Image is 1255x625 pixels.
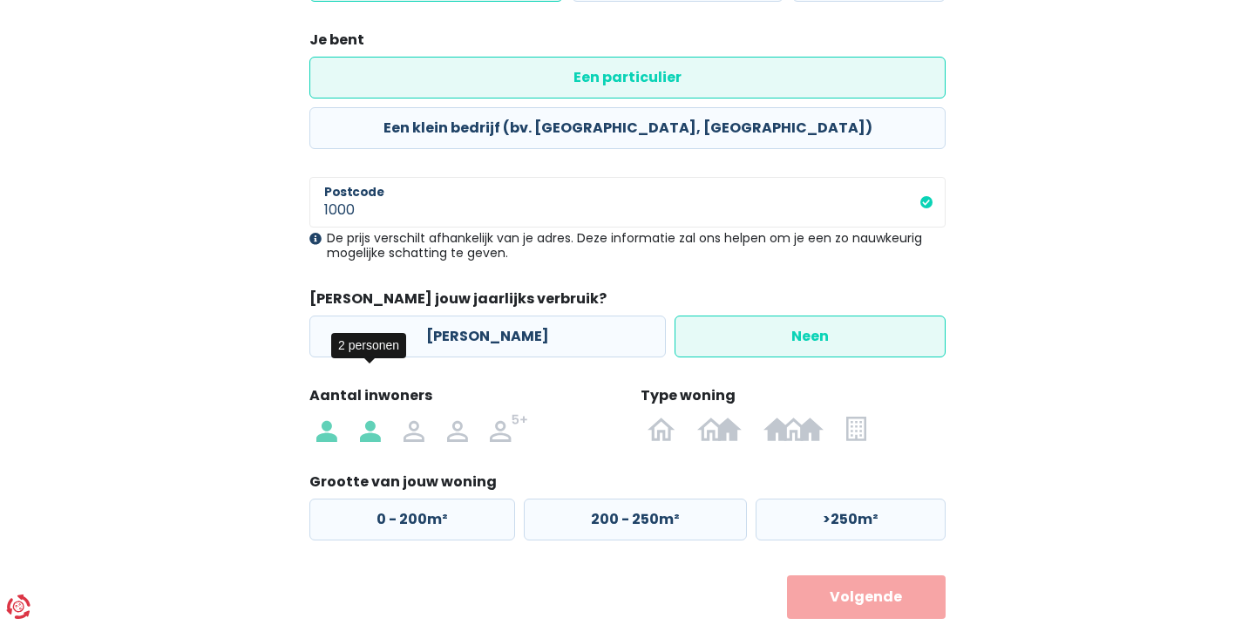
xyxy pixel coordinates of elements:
[309,57,946,99] label: Een particulier
[309,231,946,261] div: De prijs verschilt afhankelijk van je adres. Deze informatie zal ons helpen om je een zo nauwkeur...
[316,414,337,442] img: 1 persoon
[490,414,528,442] img: 5+ personen
[524,499,747,540] label: 200 - 250m²
[309,499,515,540] label: 0 - 200m²
[309,385,614,412] legend: Aantal inwoners
[309,107,946,149] label: Een klein bedrijf (bv. [GEOGRAPHIC_DATA], [GEOGRAPHIC_DATA])
[756,499,946,540] label: >250m²
[309,472,946,499] legend: Grootte van jouw woning
[697,414,741,442] img: Halfopen bebouwing
[309,316,666,357] label: [PERSON_NAME]
[309,177,946,228] input: 1000
[787,575,946,619] button: Volgende
[447,414,468,442] img: 4 personen
[309,289,946,316] legend: [PERSON_NAME] jouw jaarlijks verbruik?
[360,414,381,442] img: 2 personen
[675,316,946,357] label: Neen
[648,414,675,442] img: Open bebouwing
[309,30,946,57] legend: Je bent
[763,414,824,442] img: Gesloten bebouwing
[846,414,866,442] img: Appartement
[641,385,946,412] legend: Type woning
[404,414,424,442] img: 3 personen
[331,333,406,358] div: 2 personen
